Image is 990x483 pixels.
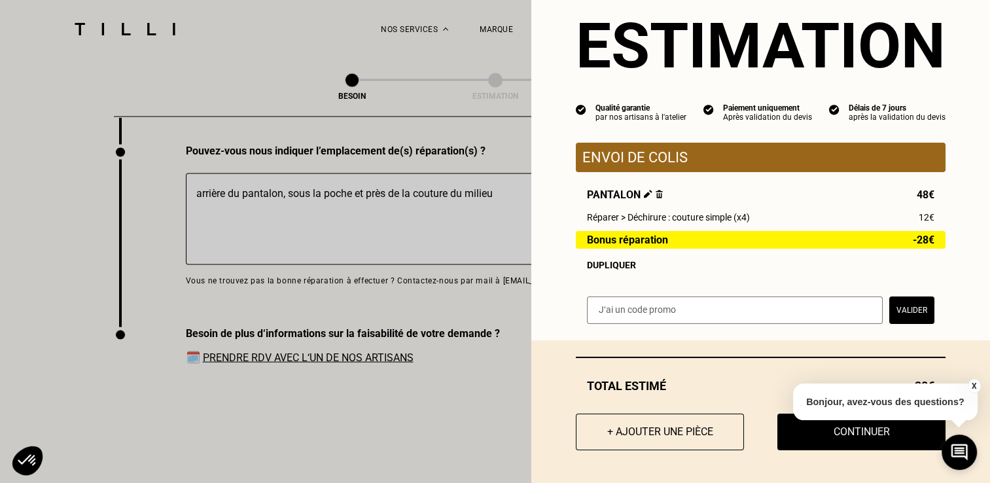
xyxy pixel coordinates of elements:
button: Valider [889,296,934,324]
span: Bonus réparation [587,234,668,245]
span: 12€ [919,212,934,223]
div: Qualité garantie [595,103,686,113]
img: Éditer [644,190,652,198]
img: icon list info [576,103,586,115]
input: J‘ai un code promo [587,296,883,324]
img: icon list info [829,103,840,115]
img: icon list info [703,103,714,115]
button: + Ajouter une pièce [576,414,744,450]
img: Supprimer [656,190,663,198]
div: après la validation du devis [849,113,946,122]
span: Réparer > Déchirure : couture simple (x4) [587,212,750,223]
div: Après validation du devis [723,113,812,122]
span: Pantalon [587,188,663,201]
div: Dupliquer [587,260,934,270]
div: Total estimé [576,379,946,393]
button: Continuer [777,414,946,450]
section: Estimation [576,9,946,82]
p: Envoi de colis [582,149,939,166]
div: par nos artisans à l'atelier [595,113,686,122]
p: Bonjour, avez-vous des questions? [793,384,978,420]
button: X [967,379,980,393]
span: 48€ [917,188,934,201]
div: Paiement uniquement [723,103,812,113]
div: Délais de 7 jours [849,103,946,113]
span: -28€ [913,234,934,245]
